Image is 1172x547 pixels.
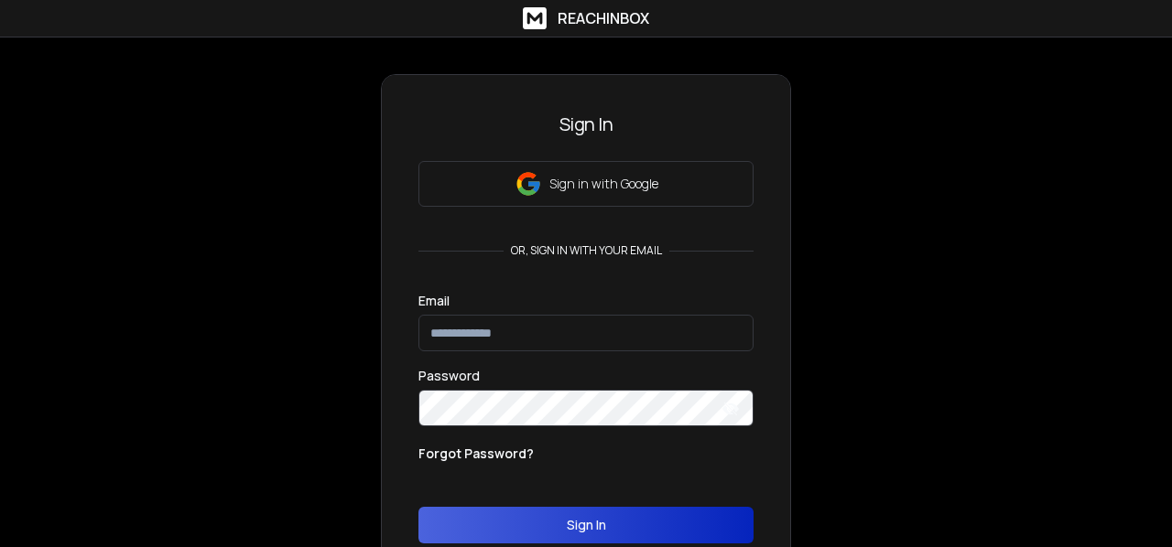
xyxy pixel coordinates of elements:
a: ReachInbox [523,7,649,29]
label: Email [418,295,450,307]
p: or, sign in with your email [504,243,669,258]
h3: Sign In [418,112,754,137]
label: Password [418,370,480,382]
p: Forgot Password? [418,445,534,463]
h1: ReachInbox [558,7,649,29]
button: Sign In [418,507,754,543]
p: Sign in with Google [549,175,658,193]
button: Sign in with Google [418,161,754,207]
